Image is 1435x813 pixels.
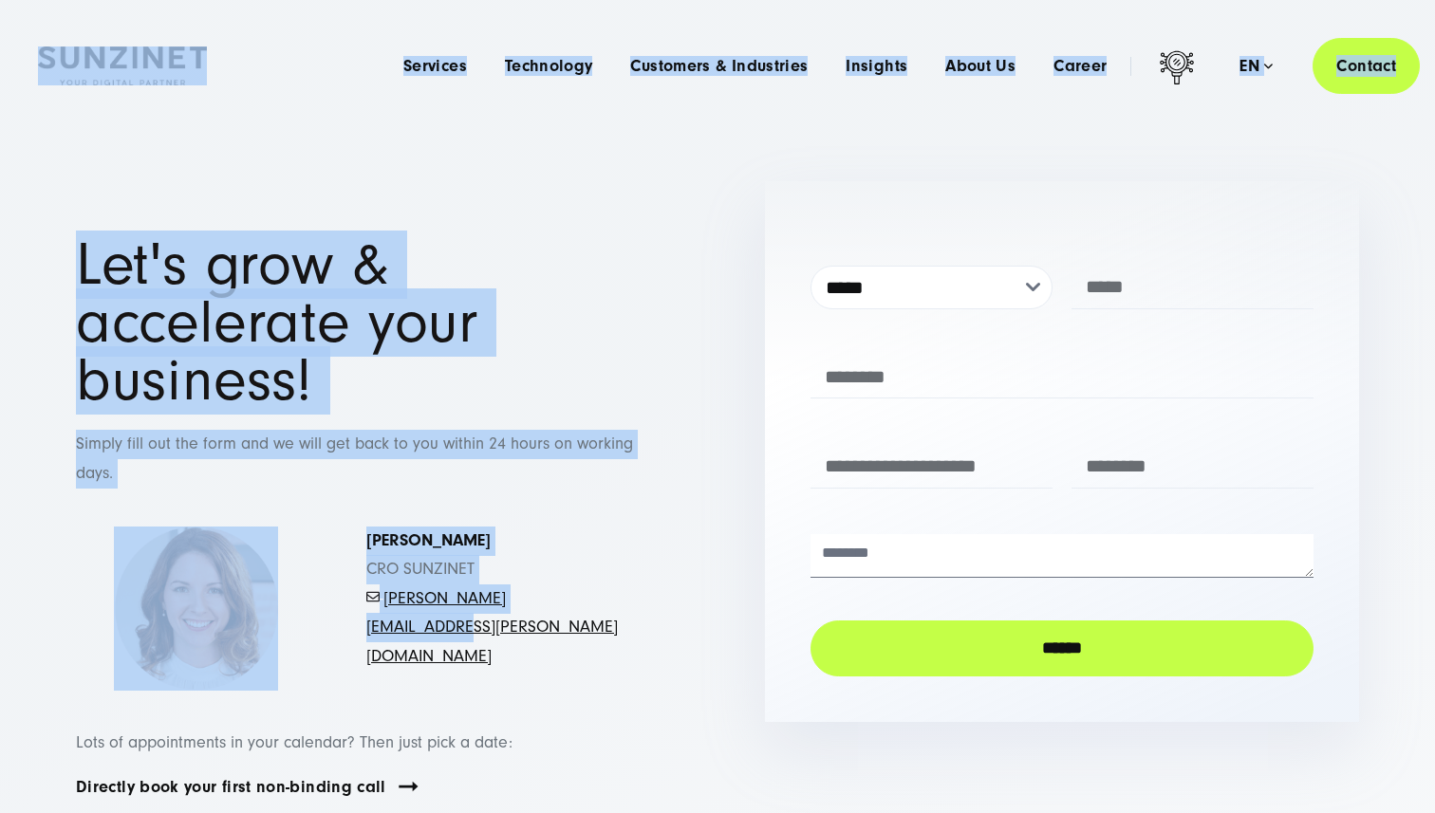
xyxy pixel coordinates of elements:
[366,588,618,666] a: [PERSON_NAME][EMAIL_ADDRESS][PERSON_NAME][DOMAIN_NAME]
[76,729,670,758] p: Lots of appointments in your calendar? Then just pick a date:
[114,527,278,691] img: Simona-kontakt-page-picture
[366,530,491,550] strong: [PERSON_NAME]
[1053,57,1107,76] a: Career
[38,46,207,86] img: SUNZINET Full Service Digital Agentur
[366,527,632,672] p: CRO SUNZINET
[76,434,633,483] span: Simply fill out the form and we will get back to you within 24 hours on working days.
[1313,38,1420,94] a: Contact
[945,57,1016,76] a: About Us
[505,57,593,76] a: Technology
[380,588,383,608] span: -
[76,776,386,798] a: Directly book your first non-binding call
[403,57,467,76] a: Services
[76,231,478,415] span: Let's grow & accelerate your business!
[630,57,808,76] a: Customers & Industries
[846,57,907,76] a: Insights
[1239,57,1273,76] div: en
